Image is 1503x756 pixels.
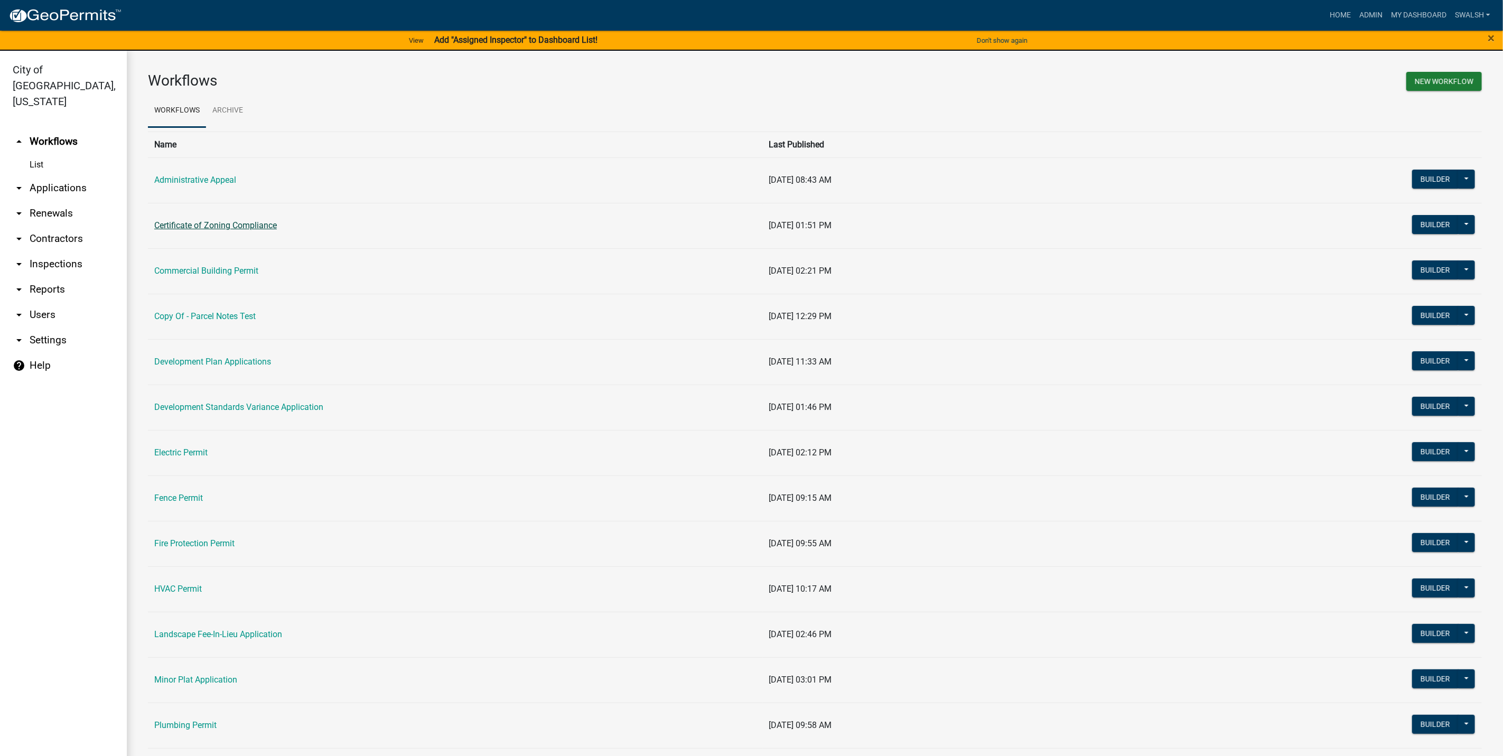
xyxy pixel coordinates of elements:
span: [DATE] 02:21 PM [769,266,832,276]
span: [DATE] 08:43 AM [769,175,832,185]
span: [DATE] 01:51 PM [769,220,832,230]
button: Builder [1412,578,1459,598]
a: Minor Plat Application [154,675,237,685]
span: [DATE] 12:29 PM [769,311,832,321]
a: Archive [206,94,249,128]
a: Development Plan Applications [154,357,271,367]
a: Landscape Fee-In-Lieu Application [154,629,282,639]
button: Builder [1412,351,1459,370]
a: Plumbing Permit [154,720,217,730]
span: [DATE] 02:12 PM [769,447,832,458]
span: [DATE] 09:55 AM [769,538,832,548]
span: [DATE] 02:46 PM [769,629,832,639]
span: [DATE] 03:01 PM [769,675,832,685]
button: Builder [1412,624,1459,643]
button: Builder [1412,488,1459,507]
a: Copy Of - Parcel Notes Test [154,311,256,321]
button: New Workflow [1406,72,1482,91]
button: Close [1488,32,1495,44]
button: Don't show again [973,32,1032,49]
strong: Add "Assigned Inspector" to Dashboard List! [434,35,598,45]
button: Builder [1412,715,1459,734]
h3: Workflows [148,72,807,90]
button: Builder [1412,397,1459,416]
th: Last Published [763,132,1223,157]
a: Administrative Appeal [154,175,236,185]
span: [DATE] 01:46 PM [769,402,832,412]
a: Workflows [148,94,206,128]
span: [DATE] 09:58 AM [769,720,832,730]
i: arrow_drop_down [13,207,25,220]
button: Builder [1412,260,1459,279]
a: Development Standards Variance Application [154,402,323,412]
i: arrow_drop_down [13,283,25,296]
a: View [405,32,428,49]
i: arrow_drop_down [13,258,25,270]
i: help [13,359,25,372]
a: Electric Permit [154,447,208,458]
i: arrow_drop_up [13,135,25,148]
a: Home [1325,5,1355,25]
button: Builder [1412,170,1459,189]
i: arrow_drop_down [13,309,25,321]
span: [DATE] 10:17 AM [769,584,832,594]
a: Certificate of Zoning Compliance [154,220,277,230]
a: Commercial Building Permit [154,266,258,276]
span: × [1488,31,1495,45]
i: arrow_drop_down [13,182,25,194]
a: My Dashboard [1387,5,1451,25]
button: Builder [1412,442,1459,461]
a: swalsh [1451,5,1495,25]
a: Fire Protection Permit [154,538,235,548]
i: arrow_drop_down [13,232,25,245]
a: HVAC Permit [154,584,202,594]
button: Builder [1412,533,1459,552]
button: Builder [1412,215,1459,234]
i: arrow_drop_down [13,334,25,347]
a: Fence Permit [154,493,203,503]
span: [DATE] 09:15 AM [769,493,832,503]
th: Name [148,132,763,157]
span: [DATE] 11:33 AM [769,357,832,367]
button: Builder [1412,306,1459,325]
button: Builder [1412,669,1459,688]
a: Admin [1355,5,1387,25]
